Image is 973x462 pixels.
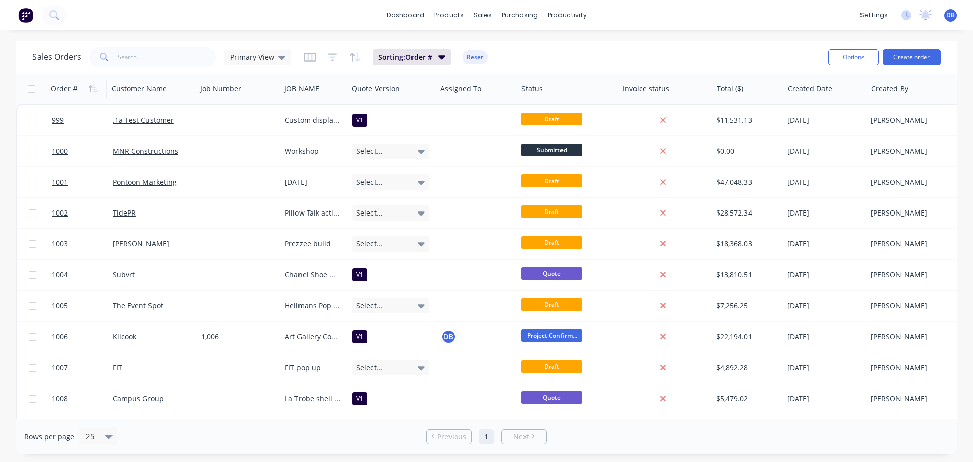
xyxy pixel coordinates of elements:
button: Reset [463,50,488,64]
div: [DATE] [787,301,863,311]
span: Select... [356,208,383,218]
span: 1008 [52,394,68,404]
a: Pontoon Marketing [113,177,177,187]
span: 999 [52,115,64,125]
h1: Sales Orders [32,52,81,62]
a: 1008 [52,383,113,414]
span: Primary View [230,52,274,62]
div: [DATE] [787,146,863,156]
button: Create order [883,49,941,65]
span: Project Confirm... [521,329,582,342]
div: Created Date [788,84,832,94]
a: 1001 [52,167,113,197]
div: $5,479.02 [716,394,775,404]
div: Customer Name [111,84,167,94]
div: La Trobe shell install [285,394,341,404]
span: Select... [356,146,383,156]
a: Kilcook [113,332,136,341]
div: Order # [51,84,78,94]
div: V1 [352,268,367,281]
div: [DATE] [787,394,863,404]
div: Created By [871,84,908,94]
div: [DATE] [787,363,863,373]
div: $28,572.34 [716,208,775,218]
a: 999 [52,105,113,135]
div: sales [469,8,497,23]
div: products [429,8,469,23]
span: 1006 [52,332,68,342]
a: 1000 [52,136,113,166]
div: $4,892.28 [716,363,775,373]
span: Rows per page [24,432,74,442]
span: 1007 [52,363,68,373]
div: [DATE] [285,177,341,187]
span: Select... [356,239,383,249]
span: 1004 [52,270,68,280]
div: $18,368.03 [716,239,775,249]
div: Invoice status [623,84,669,94]
ul: Pagination [422,429,551,444]
div: [DATE] [787,115,863,125]
span: Quote [521,267,582,280]
div: Art Gallery Construction items [285,332,341,342]
div: productivity [543,8,592,23]
div: $13,810.51 [716,270,775,280]
span: Submitted [521,144,582,156]
span: 1001 [52,177,68,187]
span: Draft [521,298,582,311]
a: TidePR [113,208,136,218]
div: Custom display shelving [285,115,341,125]
div: Total ($) [717,84,743,94]
span: Sorting: Order # [378,52,432,62]
div: [DATE] [787,239,863,249]
a: 1007 [52,352,113,383]
a: FIT [113,363,122,372]
span: Next [513,432,529,442]
div: Quote Version [352,84,400,94]
span: Select... [356,301,383,311]
input: Search... [118,47,216,67]
a: 1002 [52,198,113,228]
a: 1005 [52,291,113,321]
div: Assigned To [440,84,481,94]
div: [DATE] [787,332,863,342]
span: Draft [521,236,582,249]
a: [PERSON_NAME] [113,239,169,248]
div: Prezzee build [285,239,341,249]
a: Subvrt [113,270,135,279]
a: Page 1 is your current page [479,429,494,444]
span: 1002 [52,208,68,218]
div: Pillow Talk activation [285,208,341,218]
div: Chanel Shoe Modules [285,270,341,280]
a: MNR Constructions [113,146,178,156]
a: 1003 [52,229,113,259]
div: Status [521,84,543,94]
button: DB [441,329,456,344]
span: Quote [521,391,582,404]
div: $47,048.33 [716,177,775,187]
div: [DATE] [787,208,863,218]
div: settings [855,8,893,23]
a: Campus Group [113,394,164,403]
span: 1000 [52,146,68,156]
span: 1003 [52,239,68,249]
span: 1005 [52,301,68,311]
a: .1a Test Customer [113,115,174,125]
div: $11,531.13 [716,115,775,125]
button: Sorting:Order # [373,49,451,65]
div: FIT pop up [285,363,341,373]
div: Job Number [200,84,241,94]
a: 1004 [52,260,113,290]
a: Next page [502,432,546,442]
span: Previous [437,432,466,442]
span: Draft [521,174,582,187]
img: Factory [18,8,33,23]
a: dashboard [382,8,429,23]
div: 1,006 [201,332,273,342]
span: Select... [356,177,383,187]
div: $7,256.25 [716,301,775,311]
div: [DATE] [787,270,863,280]
span: Draft [521,113,582,125]
a: The Event Spot [113,301,163,310]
